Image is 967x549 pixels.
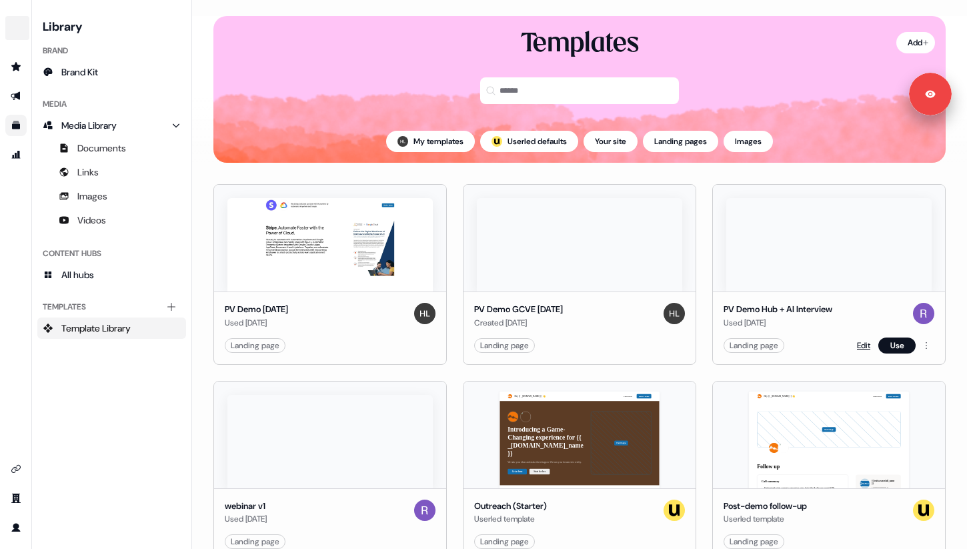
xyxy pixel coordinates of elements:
div: PV Demo Hub + AI Interview [724,303,832,316]
a: Go to attribution [5,144,27,165]
img: userled logo [492,136,502,147]
img: Hondo [397,136,408,147]
img: PV Demo 8.21.25 [227,198,433,292]
span: Template Library [61,322,131,335]
div: Landing page [480,535,529,548]
button: Use [878,338,916,354]
div: ; [492,136,502,147]
img: PV Demo GCVE 8.21.25 [477,198,682,292]
span: Videos [77,213,106,227]
img: PV Demo Hub + AI Interview [726,198,932,292]
img: Rick [414,500,435,521]
div: PV Demo [DATE] [225,303,288,316]
div: Userled template [724,512,807,526]
img: userled logo [664,500,685,521]
div: Created [DATE] [474,316,563,330]
button: PV Demo GCVE 8.21.25PV Demo GCVE [DATE]Created [DATE]HondoLanding page [463,184,696,365]
span: All hubs [61,268,94,282]
img: Rick [913,303,934,324]
button: PV Demo 8.21.25PV Demo [DATE]Used [DATE]HondoLanding page [213,184,447,365]
a: Links [37,161,186,183]
span: Images [77,189,107,203]
a: Go to team [5,488,27,509]
button: userled logo;Userled defaults [480,131,578,152]
a: Go to templates [5,115,27,136]
span: Media Library [61,119,117,132]
div: Landing page [231,535,279,548]
button: PV Demo Hub + AI InterviewPV Demo Hub + AI InterviewUsed [DATE]RickLanding pageEditUse [712,184,946,365]
a: Edit [857,339,870,352]
img: Hondo [414,303,435,324]
div: Used [DATE] [225,512,267,526]
div: Landing page [231,339,279,352]
a: Images [37,185,186,207]
button: Landing pages [643,131,718,152]
div: Landing page [730,535,778,548]
a: Brand Kit [37,61,186,83]
a: Go to integrations [5,458,27,480]
button: Your site [584,131,638,152]
button: My templates [386,131,475,152]
div: Landing page [730,339,778,352]
div: Userled template [474,512,547,526]
button: Images [724,131,773,152]
div: Templates [521,27,639,61]
div: Post-demo follow-up [724,500,807,513]
button: Add [896,32,935,53]
div: Used [DATE] [724,316,832,330]
a: Go to prospects [5,56,27,77]
div: Media [37,93,186,115]
a: All hubs [37,264,186,286]
a: Videos [37,209,186,231]
div: Templates [37,296,186,318]
span: Brand Kit [61,65,98,79]
span: Documents [77,141,126,155]
img: userled logo [913,500,934,521]
a: Template Library [37,318,186,339]
div: PV Demo GCVE [DATE] [474,303,563,316]
div: Landing page [480,339,529,352]
div: webinar v1 [225,500,267,513]
img: webinar v1 [227,395,433,488]
div: Used [DATE] [225,316,288,330]
a: Go to profile [5,517,27,538]
div: Brand [37,40,186,61]
img: Hondo [664,303,685,324]
h3: Library [37,16,186,35]
a: Go to outbound experience [5,85,27,107]
div: Content Hubs [37,243,186,264]
div: Outreach (Starter) [474,500,547,513]
span: Links [77,165,99,179]
a: Media Library [37,115,186,136]
a: Documents [37,137,186,159]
